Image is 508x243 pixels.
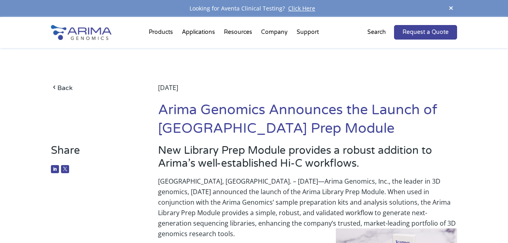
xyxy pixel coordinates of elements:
a: Back [51,82,136,93]
a: Request a Quote [394,25,457,40]
h1: Arima Genomics Announces the Launch of [GEOGRAPHIC_DATA] Prep Module [158,101,457,144]
h3: Share [51,144,136,163]
h3: New Library Prep Module provides a robust addition to Arima’s well-established Hi-C workflows. [158,144,457,176]
p: Search [367,27,386,38]
div: Looking for Aventa Clinical Testing? [51,3,457,14]
img: Arima-Genomics-logo [51,25,112,40]
a: Click Here [285,4,318,12]
div: [DATE] [158,82,457,101]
